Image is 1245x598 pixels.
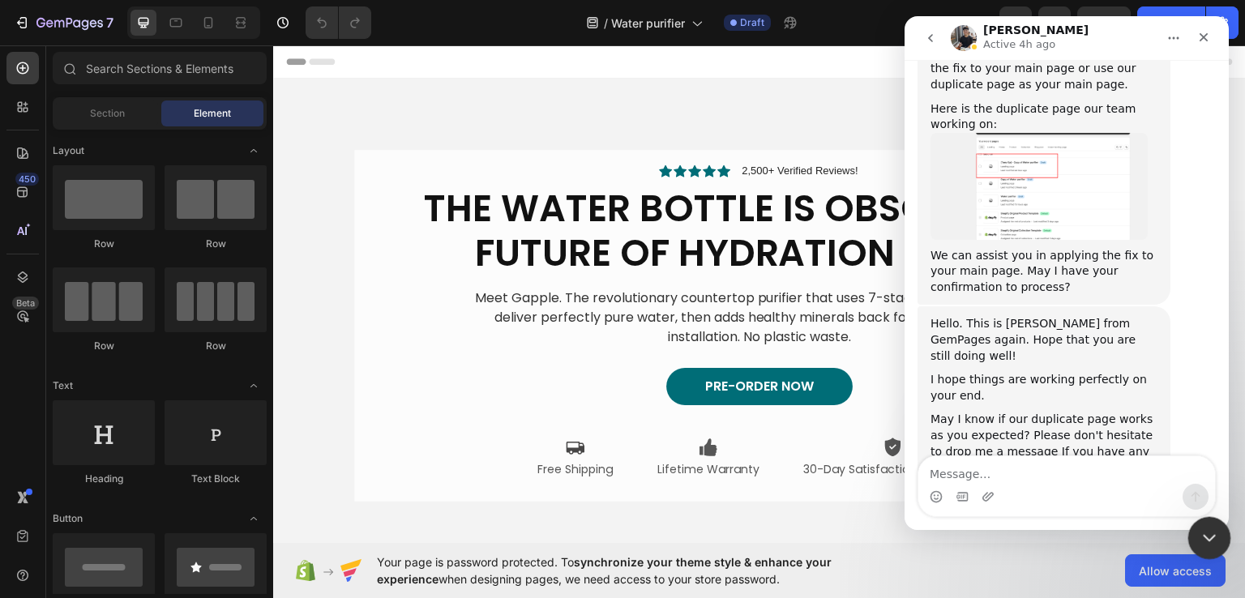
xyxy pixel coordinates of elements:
div: May I know if our duplicate page works as you expected? Please don't hesitate to drop me a messag... [26,395,253,475]
div: Text Block [165,472,267,486]
span: Water purifier [611,15,685,32]
span: Element [194,106,231,121]
div: Publish [1151,15,1192,32]
div: I hope things are working perfectly on your end. [26,356,253,387]
div: Row [165,237,267,251]
div: Heading [53,472,155,486]
h2: The Water Bottle is Obsolete. The Future of Hydration is Here. [94,139,879,232]
span: Toggle open [241,506,267,532]
div: Row [53,339,155,353]
a: PRE-ORDER NOW [393,322,580,360]
button: 7 [6,6,121,39]
button: Allow access [1125,554,1226,587]
p: Lifetime Warranty [384,416,486,431]
div: Hello. This is [PERSON_NAME] from GemPages again. Hope that you are still doing well! [26,300,253,348]
p: Free Shipping [264,416,340,431]
div: Row [53,237,155,251]
iframe: Intercom live chat [905,16,1229,530]
button: Emoji picker [25,474,38,487]
textarea: Message… [14,440,310,468]
input: Search Sections & Elements [53,52,267,84]
span: Layout [53,143,84,158]
span: Button [53,511,83,526]
div: 450 [15,173,39,186]
button: Send a message… [278,468,304,493]
button: Gif picker [51,474,64,487]
div: Hello. This is [PERSON_NAME] from GemPages again. Hope that you are still doing well!I hope thing... [13,290,266,572]
button: Save [1077,6,1131,39]
span: Your page is password protected. To when designing pages, we need access to your store password. [377,553,895,587]
button: Upload attachment [77,474,90,487]
span: synchronize your theme style & enhance your experience [377,555,832,586]
p: 30-Day Satisfaction Guarantee [531,416,709,431]
iframe: Design area [273,45,1245,543]
span: Toggle open [241,138,267,164]
button: Publish [1137,6,1205,39]
p: 7 [106,13,113,32]
div: Undo/Redo [306,6,371,39]
span: Section [90,106,125,121]
div: We can assist you in applying the fix to your main page. May I have your confirmation to process? [26,232,253,280]
span: Allow access [1139,562,1212,579]
p: Meet Gapple. The revolutionary countertop purifier that uses 7-stage reverse osmosis to deliver p... [196,243,777,301]
div: Here is the duplicate page our team working on: [26,85,253,117]
p: PRE-ORDER NOW [432,331,541,351]
iframe: Intercom live chat [1188,517,1231,560]
span: / [604,15,608,32]
span: Toggle open [241,373,267,399]
p: 2,500+ Verified Reviews! [468,119,584,133]
div: Beta [12,297,39,310]
div: Row [165,339,267,353]
span: Text [53,378,73,393]
span: Draft [740,15,764,30]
